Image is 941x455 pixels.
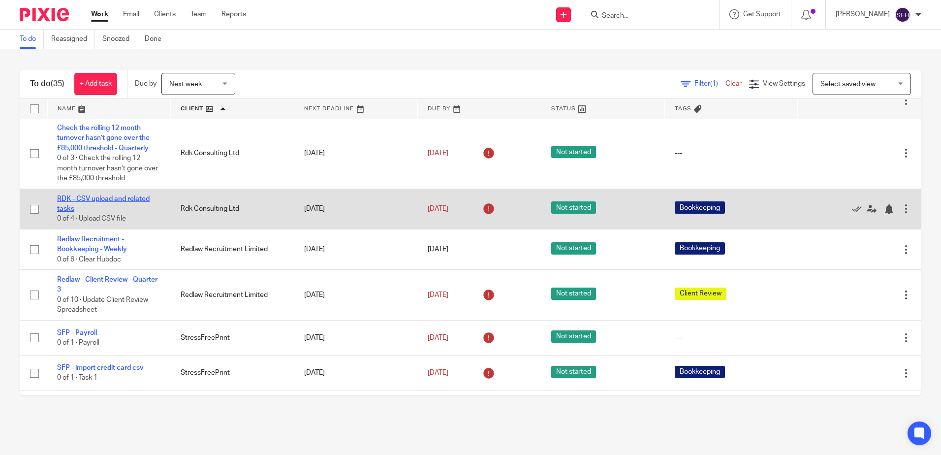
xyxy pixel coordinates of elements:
[675,288,726,300] span: Client Review
[294,390,418,431] td: [DATE]
[294,270,418,321] td: [DATE]
[551,288,596,300] span: Not started
[57,155,158,182] span: 0 of 3 · Check the rolling 12 month turnover hasn’t gone over the £85,000 threshold
[57,296,148,314] span: 0 of 10 · Update Client Review Spreadsheet
[694,80,725,87] span: Filter
[171,189,294,229] td: Rdk Consulting Ltd
[895,7,910,23] img: svg%3E
[51,30,95,49] a: Reassigned
[57,125,150,152] a: Check the rolling 12 month turnover hasn’t gone over the £85,000 threshold - Quarterly
[551,242,596,255] span: Not started
[551,366,596,378] span: Not started
[675,333,787,343] div: ---
[57,339,99,346] span: 0 of 1 · Payroll
[428,246,448,253] span: [DATE]
[171,356,294,390] td: StressFreePrint
[171,390,294,431] td: StressFreePrint
[169,81,202,88] span: Next week
[428,205,448,212] span: [DATE]
[57,195,150,212] a: RDK - CSV upload and related tasks
[675,148,787,158] div: ---
[30,79,64,89] h1: To do
[74,73,117,95] a: + Add task
[57,256,121,263] span: 0 of 6 · Clear Hubdoc
[145,30,169,49] a: Done
[171,118,294,189] td: Rdk Consulting Ltd
[551,201,596,214] span: Not started
[51,80,64,88] span: (35)
[428,369,448,376] span: [DATE]
[57,329,97,336] a: SFP - Payroll
[57,276,157,293] a: Redlaw - Client Review - Quarter 3
[428,292,448,298] span: [DATE]
[20,8,69,21] img: Pixie
[675,106,691,111] span: Tags
[820,81,876,88] span: Select saved view
[190,9,207,19] a: Team
[294,356,418,390] td: [DATE]
[57,364,144,371] a: SFP - import credit card csv
[743,11,781,18] span: Get Support
[836,9,890,19] p: [PERSON_NAME]
[428,150,448,157] span: [DATE]
[601,12,690,21] input: Search
[675,201,725,214] span: Bookkeeping
[154,9,176,19] a: Clients
[852,204,867,214] a: Mark as done
[57,216,126,223] span: 0 of 4 · Upload CSV file
[135,79,157,89] p: Due by
[221,9,246,19] a: Reports
[294,118,418,189] td: [DATE]
[428,334,448,341] span: [DATE]
[171,270,294,321] td: Redlaw Recruitment Limited
[294,229,418,269] td: [DATE]
[551,146,596,158] span: Not started
[102,30,137,49] a: Snoozed
[123,9,139,19] a: Email
[20,30,44,49] a: To do
[710,80,718,87] span: (1)
[171,229,294,269] td: Redlaw Recruitment Limited
[57,236,127,253] a: Redlaw Recruitment - Bookkeeping - Weekly
[91,9,108,19] a: Work
[551,330,596,343] span: Not started
[725,80,742,87] a: Clear
[675,366,725,378] span: Bookkeeping
[171,320,294,355] td: StressFreePrint
[675,242,725,255] span: Bookkeeping
[763,80,805,87] span: View Settings
[57,375,97,382] span: 0 of 1 · Task 1
[294,189,418,229] td: [DATE]
[294,320,418,355] td: [DATE]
